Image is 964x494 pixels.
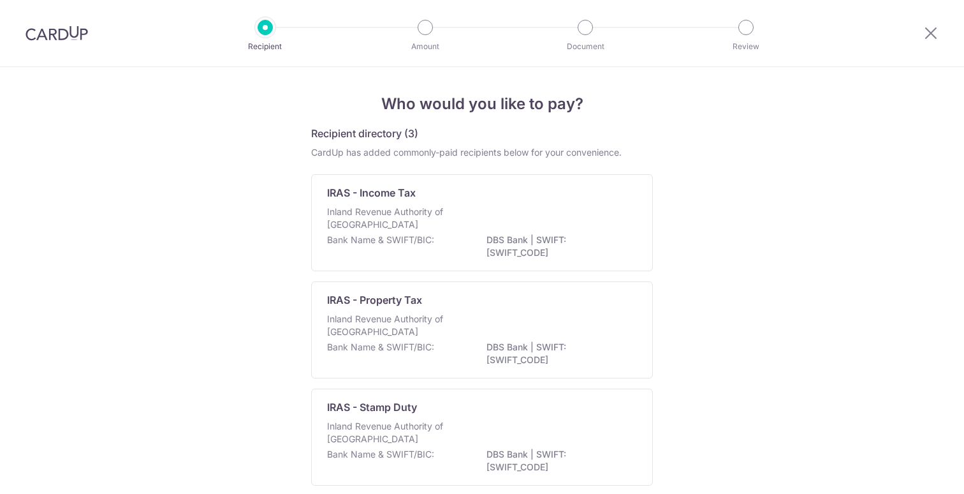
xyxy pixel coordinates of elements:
[486,234,629,259] p: DBS Bank | SWIFT: [SWIFT_CODE]
[311,146,653,159] div: CardUp has added commonly-paid recipients below for your convenience.
[327,420,462,445] p: Inland Revenue Authority of [GEOGRAPHIC_DATA]
[327,341,434,354] p: Bank Name & SWIFT/BIC:
[538,40,632,53] p: Document
[327,313,462,338] p: Inland Revenue Authority of [GEOGRAPHIC_DATA]
[327,234,434,246] p: Bank Name & SWIFT/BIC:
[486,448,629,474] p: DBS Bank | SWIFT: [SWIFT_CODE]
[218,40,312,53] p: Recipient
[311,126,418,141] h5: Recipient directory (3)
[26,26,88,41] img: CardUp
[327,185,416,200] p: IRAS - Income Tax
[311,93,653,116] h4: Who would you like to pay?
[699,40,793,53] p: Review
[327,400,417,415] p: IRAS - Stamp Duty
[327,448,434,461] p: Bank Name & SWIFT/BIC:
[327,292,422,308] p: IRAS - Property Tax
[486,341,629,366] p: DBS Bank | SWIFT: [SWIFT_CODE]
[378,40,472,53] p: Amount
[327,206,462,231] p: Inland Revenue Authority of [GEOGRAPHIC_DATA]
